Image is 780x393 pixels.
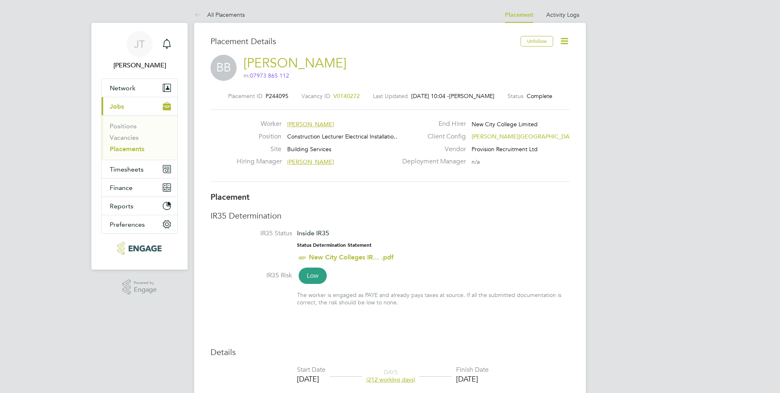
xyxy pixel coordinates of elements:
[397,157,466,166] label: Deployment Manager
[91,23,188,270] nav: Main navigation
[237,120,281,128] label: Worker
[211,192,250,202] b: Placement
[456,366,489,374] div: Finish Date
[102,115,177,160] div: Jobs
[527,92,552,100] span: Complete
[110,103,124,110] span: Jobs
[237,132,281,141] label: Position
[117,242,161,255] img: provision-recruitment-logo-retina.png
[244,55,346,71] a: [PERSON_NAME]
[472,133,577,140] span: [PERSON_NAME][GEOGRAPHIC_DATA]
[449,92,494,100] span: [PERSON_NAME]
[362,368,419,383] div: DAYS
[301,92,330,100] label: Vacancy ID
[101,31,178,70] a: JT[PERSON_NAME]
[102,215,177,233] button: Preferences
[309,253,394,261] a: New City Colleges IR... .pdf
[472,145,538,153] span: Provision Recruitment Ltd
[110,84,135,92] span: Network
[397,120,466,128] label: End Hirer
[250,72,289,79] span: 07973 865 112
[110,202,133,210] span: Reports
[211,347,569,357] h3: Details
[297,366,326,374] div: Start Date
[134,286,157,293] span: Engage
[507,92,523,100] label: Status
[287,158,334,165] span: [PERSON_NAME]
[102,97,177,115] button: Jobs
[411,92,449,100] span: [DATE] 10:04 -
[228,92,262,100] label: Placement ID
[366,376,415,383] span: (212 working days)
[211,36,514,47] h3: Placement Details
[102,79,177,97] button: Network
[102,197,177,215] button: Reports
[237,157,281,166] label: Hiring Manager
[521,36,553,47] button: Unfollow
[211,55,237,81] span: BB
[101,60,178,70] span: James Tarling
[237,145,281,154] label: Site
[102,160,177,178] button: Timesheets
[397,145,466,154] label: Vendor
[134,39,145,49] span: JT
[134,279,157,286] span: Powered by
[373,92,408,100] label: Last Updated
[211,210,569,221] h3: IR35 Determination
[110,122,137,130] a: Positions
[505,11,533,18] a: Placement
[472,158,480,165] span: n/a
[297,374,326,384] div: [DATE]
[297,242,372,248] strong: Status Determination Statement
[110,145,144,153] a: Placements
[110,134,139,141] a: Vacancies
[546,11,579,18] a: Activity Logs
[211,271,292,280] label: IR35 Risk
[299,268,327,284] span: Low
[102,179,177,196] button: Finance
[287,133,399,140] span: Construction Lecturer Electrical Installatio…
[194,11,245,18] a: All Placements
[211,229,292,238] label: IR35 Status
[456,374,489,384] div: [DATE]
[287,145,331,153] span: Building Services
[110,184,133,192] span: Finance
[266,92,288,100] span: P244095
[333,92,360,100] span: V0140272
[472,121,538,128] span: New City College Limited
[122,279,157,295] a: Powered byEngage
[110,165,144,173] span: Timesheets
[244,72,289,79] span: m:
[110,221,145,228] span: Preferences
[397,132,466,141] label: Client Config
[287,121,334,128] span: [PERSON_NAME]
[297,291,569,306] div: The worker is engaged as PAYE and already pays taxes at source. If all the submitted documentatio...
[297,229,329,237] span: Inside IR35
[101,242,178,255] a: Go to home page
